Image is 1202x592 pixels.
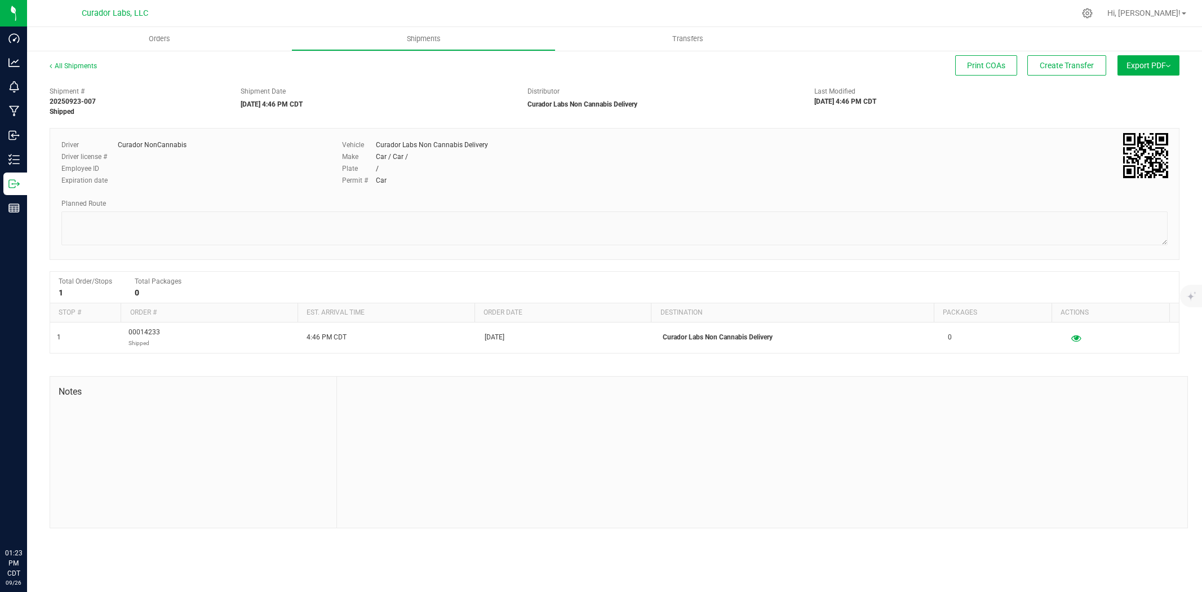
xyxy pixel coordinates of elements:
[298,303,474,322] th: Est. arrival time
[33,500,47,514] iframe: Resource center unread badge
[291,27,556,51] a: Shipments
[82,8,148,18] span: Curador Labs, LLC
[8,105,20,117] inline-svg: Manufacturing
[5,578,22,587] p: 09/26
[342,164,376,174] label: Plate
[128,338,160,348] p: Shipped
[663,332,934,343] p: Curador Labs Non Cannabis Delivery
[59,288,63,297] strong: 1
[8,57,20,68] inline-svg: Analytics
[376,164,379,174] div: /
[1052,303,1169,322] th: Actions
[135,288,139,297] strong: 0
[241,86,286,96] label: Shipment Date
[376,140,488,150] div: Curador Labs Non Cannabis Delivery
[135,277,181,285] span: Total Packages
[118,140,187,150] div: Curador NonCannabis
[1080,8,1094,19] div: Manage settings
[59,385,328,399] span: Notes
[485,332,504,343] span: [DATE]
[376,175,387,185] div: Car
[8,202,20,214] inline-svg: Reports
[651,303,934,322] th: Destination
[11,502,45,536] iframe: Resource center
[8,130,20,141] inline-svg: Inbound
[134,34,185,44] span: Orders
[342,175,376,185] label: Permit #
[50,62,97,70] a: All Shipments
[8,178,20,189] inline-svg: Outbound
[342,140,376,150] label: Vehicle
[342,152,376,162] label: Make
[967,61,1005,70] span: Print COAs
[121,303,298,322] th: Order #
[955,55,1017,76] button: Print COAs
[1117,55,1179,76] button: Export PDF
[59,277,112,285] span: Total Order/Stops
[376,152,408,162] div: Car / Car /
[814,86,855,96] label: Last Modified
[61,200,106,207] span: Planned Route
[474,303,651,322] th: Order date
[1040,61,1094,70] span: Create Transfer
[8,33,20,44] inline-svg: Dashboard
[57,332,61,343] span: 1
[556,27,820,51] a: Transfers
[527,100,637,108] strong: Curador Labs Non Cannabis Delivery
[27,27,291,51] a: Orders
[50,86,224,96] span: Shipment #
[1027,55,1106,76] button: Create Transfer
[934,303,1052,322] th: Packages
[61,140,118,150] label: Driver
[392,34,456,44] span: Shipments
[61,175,118,185] label: Expiration date
[1123,133,1168,178] qrcode: 20250923-007
[61,164,118,174] label: Employee ID
[8,154,20,165] inline-svg: Inventory
[1126,61,1170,70] span: Export PDF
[657,34,718,44] span: Transfers
[1123,133,1168,178] img: Scan me!
[128,327,160,348] span: 00014233
[527,86,560,96] label: Distributor
[8,81,20,92] inline-svg: Monitoring
[814,98,876,105] strong: [DATE] 4:46 PM CDT
[241,100,303,108] strong: [DATE] 4:46 PM CDT
[50,98,96,105] strong: 20250923-007
[5,548,22,578] p: 01:23 PM CDT
[1107,8,1181,17] span: Hi, [PERSON_NAME]!
[61,152,118,162] label: Driver license #
[307,332,347,343] span: 4:46 PM CDT
[948,332,952,343] span: 0
[50,303,121,322] th: Stop #
[50,108,74,116] strong: Shipped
